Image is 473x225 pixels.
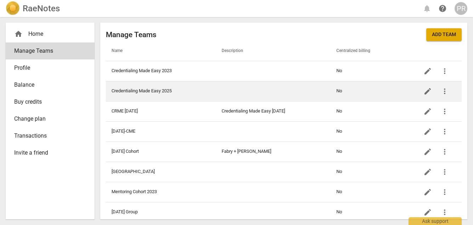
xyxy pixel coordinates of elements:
[6,76,95,93] a: Balance
[106,61,216,81] td: Credentialing Made Easy 2023
[222,48,252,54] span: Description
[14,30,80,38] div: Home
[440,107,449,116] span: more_vert
[440,188,449,196] span: more_vert
[331,61,414,81] td: No
[440,208,449,217] span: more_vert
[331,182,414,202] td: No
[14,149,80,157] span: Invite a friend
[6,42,95,59] a: Manage Teams
[6,110,95,127] a: Change plan
[14,132,80,140] span: Transactions
[14,47,80,55] span: Manage Teams
[423,67,432,75] span: edit
[423,148,432,156] span: edit
[106,30,156,39] h2: Manage Teams
[6,144,95,161] a: Invite a friend
[423,107,432,116] span: edit
[409,217,462,225] div: Ask support
[432,31,456,38] span: Add team
[440,87,449,96] span: more_vert
[23,4,60,13] h2: RaeNotes
[440,148,449,156] span: more_vert
[14,98,80,106] span: Buy credits
[423,208,432,217] span: edit
[14,30,23,38] span: home
[331,101,414,121] td: No
[6,1,20,16] img: Logo
[6,127,95,144] a: Transactions
[331,81,414,101] td: No
[426,28,462,41] button: Add team
[331,162,414,182] td: No
[6,1,60,16] a: LogoRaeNotes
[436,2,449,15] a: Help
[6,59,95,76] a: Profile
[440,67,449,75] span: more_vert
[423,168,432,176] span: edit
[331,121,414,142] td: No
[106,81,216,101] td: Credentialing Made Easy 2025
[216,142,331,162] td: Fabry + [PERSON_NAME]
[106,202,216,222] td: [DATE] Group
[6,93,95,110] a: Buy credits
[331,202,414,222] td: No
[14,64,80,72] span: Profile
[106,142,216,162] td: [DATE] Cohort
[423,188,432,196] span: edit
[423,127,432,136] span: edit
[14,81,80,89] span: Balance
[106,121,216,142] td: [DATE]-CME
[336,48,379,54] span: Centralized billing
[14,115,80,123] span: Change plan
[440,127,449,136] span: more_vert
[112,48,131,54] span: Name
[106,182,216,202] td: Mentoring Cohort 2023
[6,25,95,42] div: Home
[216,101,331,121] td: Credentialing Made Easy [DATE]
[331,142,414,162] td: No
[423,87,432,96] span: edit
[455,2,467,15] button: PR
[440,168,449,176] span: more_vert
[438,4,447,13] span: help
[106,101,216,121] td: CRME [DATE]
[106,162,216,182] td: [GEOGRAPHIC_DATA]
